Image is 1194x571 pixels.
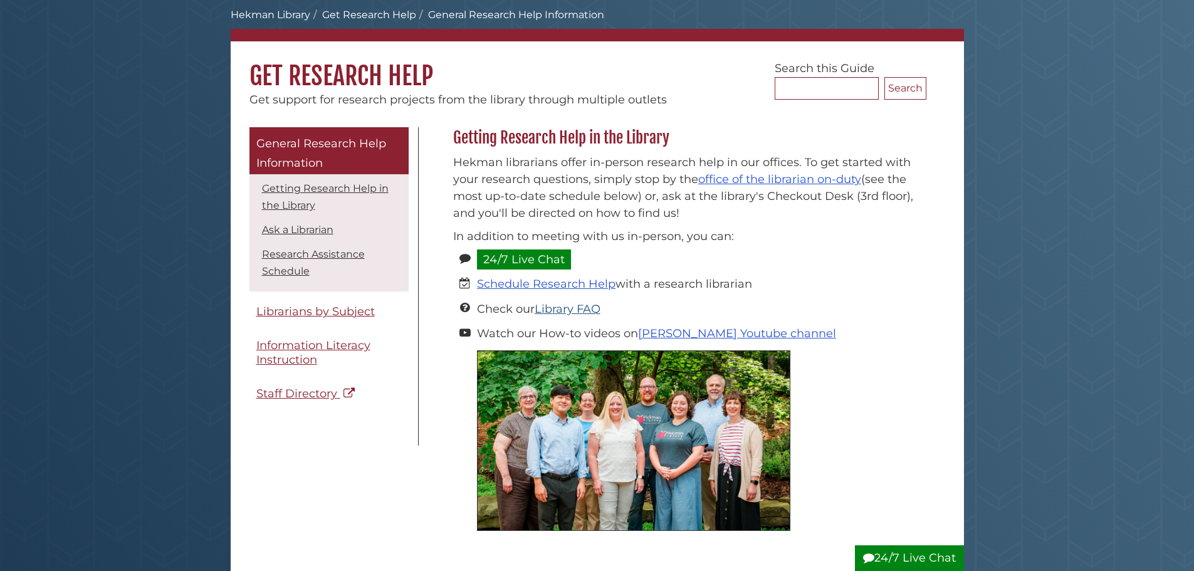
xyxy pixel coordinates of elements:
a: Ask a Librarian [262,224,333,236]
li: Watch our How-to videos on [477,325,919,342]
li: with a research librarian [477,276,919,293]
p: In addition to meeting with us in-person, you can: [453,228,920,245]
a: Schedule Research Help [477,277,615,291]
a: [PERSON_NAME] Youtube channel [638,327,836,340]
a: Information Literacy Instruction [249,332,409,374]
button: Search [884,77,926,100]
a: Hekman Library [231,9,310,21]
p: Hekman librarians offer in-person research help in our offices. To get started with your research... [453,154,920,222]
button: 24/7 Live Chat [855,545,964,571]
a: Staff Directory [249,380,409,408]
span: General Research Help Information [256,137,386,170]
a: General Research Help Information [249,127,409,174]
a: Getting Research Help in the Library [262,182,389,211]
span: Get support for research projects from the library through multiple outlets [249,93,667,107]
a: Librarians by Subject [249,298,409,326]
div: Guide Pages [249,127,409,414]
span: Librarians by Subject [256,305,375,318]
a: 24/7 Live Chat [477,249,571,270]
h1: Get Research Help [231,41,964,92]
span: Staff Directory [256,387,337,401]
span: Information Literacy Instruction [256,338,370,367]
a: office of the librarian on-duty [698,172,861,186]
a: Research Assistance Schedule [262,248,365,277]
a: Get Research Help [322,9,416,21]
nav: breadcrumb [231,8,964,41]
li: General Research Help Information [416,8,604,23]
a: Library FAQ [535,302,600,316]
h2: Getting Research Help in the Library [447,128,926,148]
li: Check our [477,301,919,318]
